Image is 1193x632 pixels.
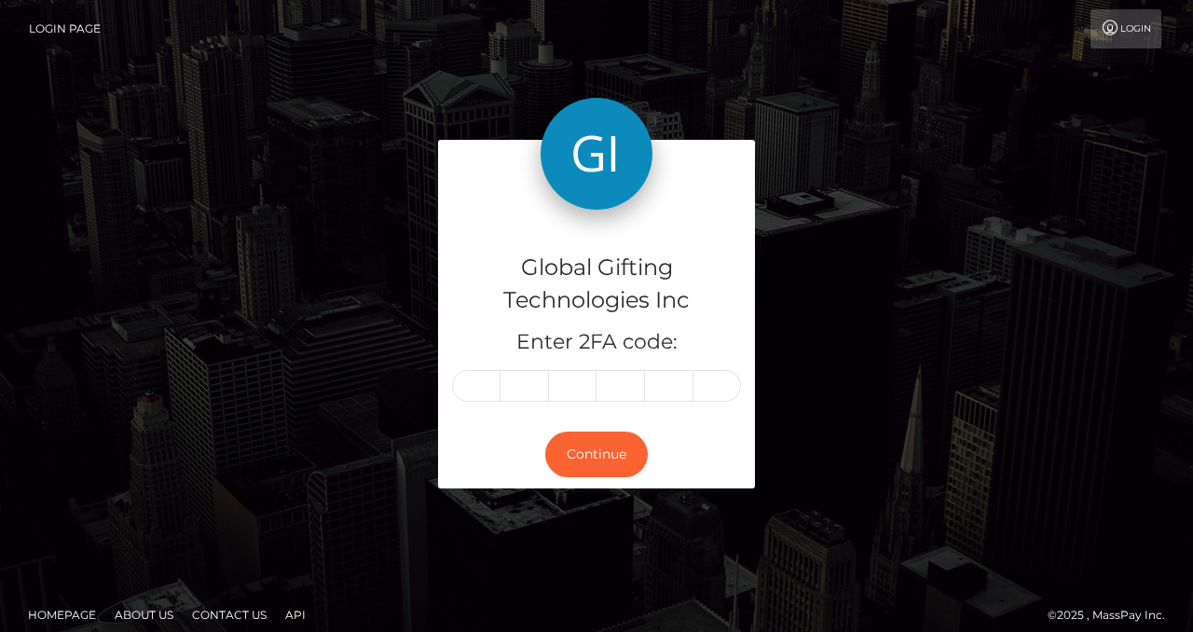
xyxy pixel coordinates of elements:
a: Homepage [21,600,103,629]
a: Contact Us [185,600,274,629]
h5: Enter 2FA code: [452,328,741,357]
a: API [278,600,313,629]
a: About Us [107,600,181,629]
button: Continue [545,432,648,477]
img: Global Gifting Technologies Inc [541,98,652,210]
a: Login [1090,9,1161,48]
h4: Global Gifting Technologies Inc [452,252,741,317]
a: Login Page [29,9,101,48]
div: © 2025 , MassPay Inc. [1048,605,1179,625]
